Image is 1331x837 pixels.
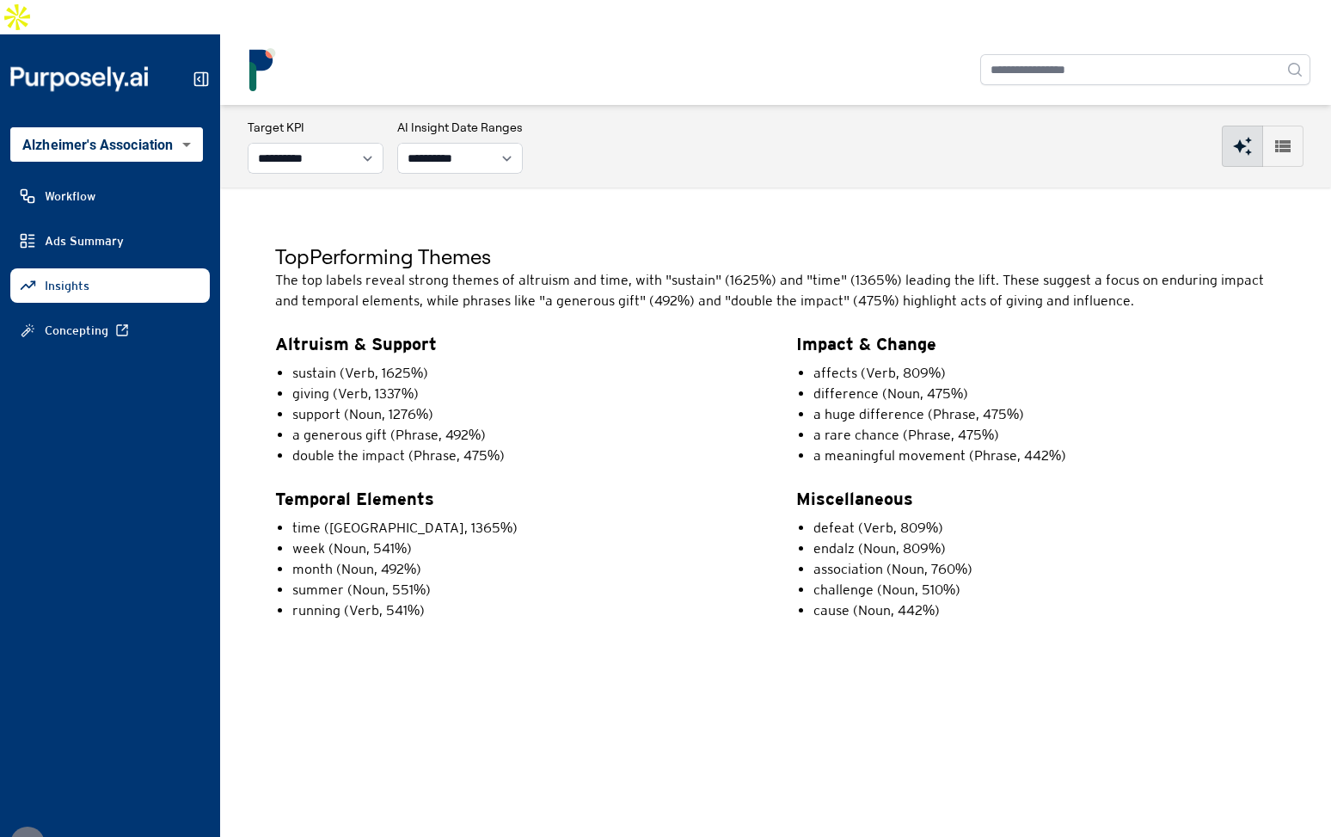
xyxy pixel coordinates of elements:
span: Workflow [45,188,95,205]
li: time ([GEOGRAPHIC_DATA], 1365%) [292,518,755,539]
li: challenge (Noun, 510%) [813,580,1276,600]
li: affects (Verb, 809%) [813,363,1276,384]
strong: Temporal Elements [275,489,434,508]
li: association (Noun, 760%) [813,559,1276,580]
li: defeat (Verb, 809%) [813,518,1276,539]
h3: AI Insight Date Ranges [397,119,523,136]
li: month (Noun, 492%) [292,559,755,580]
img: logo [241,48,284,91]
p: The top labels reveal strong themes of altruism and time, with "sustain" (1625%) and "time" (1365... [275,270,1276,311]
li: difference (Noun, 475%) [813,384,1276,404]
li: summer (Noun, 551%) [292,580,755,600]
li: a rare chance (Phrase, 475%) [813,425,1276,446]
a: Insights [10,268,210,303]
li: giving (Verb, 1337%) [292,384,755,404]
span: Concepting [45,322,108,339]
strong: Impact & Change [796,334,936,354]
li: a generous gift (Phrase, 492%) [292,425,755,446]
li: endalz (Noun, 809%) [813,539,1276,559]
li: support (Noun, 1276%) [292,404,755,425]
h3: Target KPI [248,119,383,136]
a: Workflow [10,179,210,213]
strong: Altruism & Support [275,334,437,354]
span: Insights [45,277,89,294]
li: double the impact (Phrase, 475%) [292,446,755,466]
li: week (Noun, 541%) [292,539,755,559]
li: cause (Noun, 442%) [813,600,1276,621]
h5: Top Performing Themes [275,243,1276,270]
a: Concepting [10,313,210,348]
li: running (Verb, 541%) [292,600,755,621]
li: a meaningful movement (Phrase, 442%) [813,446,1276,466]
div: Alzheimer's Association [10,127,203,162]
span: Ads Summary [45,232,124,249]
strong: Miscellaneous [796,489,913,508]
li: a huge difference (Phrase, 475%) [813,404,1276,425]
a: Ads Summary [10,224,210,258]
li: sustain (Verb, 1625%) [292,363,755,384]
